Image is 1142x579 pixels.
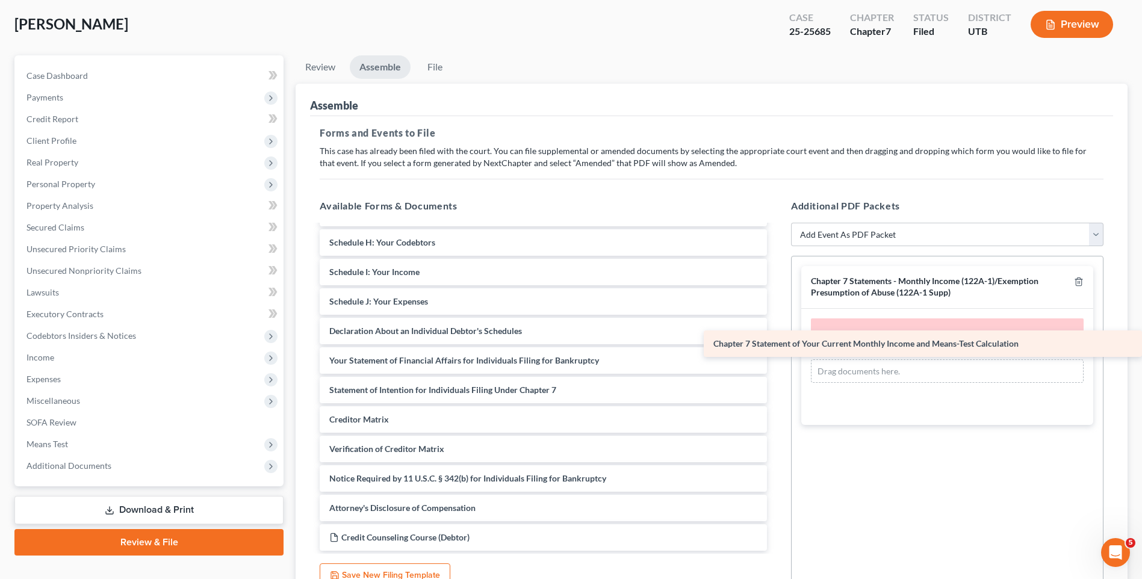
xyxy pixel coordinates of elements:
a: Executory Contracts [17,303,284,325]
a: Credit Report [17,108,284,130]
span: Personal Property [26,179,95,189]
a: Unsecured Priority Claims [17,238,284,260]
span: Lawsuits [26,287,59,297]
a: Download & Print [14,496,284,524]
a: Unsecured Nonpriority Claims [17,260,284,282]
h5: Additional PDF Packets [791,199,1103,213]
div: Status [913,11,949,25]
span: Secured Claims [26,222,84,232]
div: Assemble [310,98,358,113]
div: District [968,11,1011,25]
span: Chapter 7 Statements - Monthly Income (122A-1)/Exemption Presumption of Abuse (122A-1 Supp) [811,276,1038,297]
span: SOFA Review [26,417,76,427]
h5: Forms and Events to File [320,126,1103,140]
span: Real Property [26,157,78,167]
iframe: Intercom live chat [1101,538,1130,567]
p: This case has already been filed with the court. You can file supplemental or amended documents b... [320,145,1103,169]
span: Expenses [26,374,61,384]
span: Client Profile [26,135,76,146]
a: Assemble [350,55,411,79]
span: Creditor Matrix [329,414,389,424]
span: Unsecured Nonpriority Claims [26,265,141,276]
div: UTB [968,25,1011,39]
span: Case Dashboard [26,70,88,81]
span: Executory Contracts [26,309,104,319]
span: Means Test [26,439,68,449]
span: Miscellaneous [26,395,80,406]
a: Case Dashboard [17,65,284,87]
h5: Available Forms & Documents [320,199,767,213]
span: Additional Documents [26,460,111,471]
span: Notice Required by 11 U.S.C. § 342(b) for Individuals Filing for Bankruptcy [329,473,606,483]
span: Income [26,352,54,362]
span: Your Statement of Financial Affairs for Individuals Filing for Bankruptcy [329,355,599,365]
div: 25-25685 [789,25,831,39]
span: Please drag and drop the document to be filed for this event. [821,329,1044,339]
span: Property Analysis [26,200,93,211]
span: Verification of Creditor Matrix [329,444,444,454]
div: Drag documents here. [811,359,1084,383]
div: Filed [913,25,949,39]
span: Chapter 7 Statement of Your Current Monthly Income and Means-Test Calculation [713,338,1019,348]
a: Review [296,55,345,79]
a: Property Analysis [17,195,284,217]
a: Review & File [14,529,284,556]
span: Codebtors Insiders & Notices [26,330,136,341]
a: Secured Claims [17,217,284,238]
span: Credit Report [26,114,78,124]
span: Schedule J: Your Expenses [329,296,428,306]
span: Declaration About an Individual Debtor's Schedules [329,326,522,336]
span: Schedule I: Your Income [329,267,420,277]
span: Credit Counseling Course (Debtor) [341,532,470,542]
div: Chapter [850,25,894,39]
a: SOFA Review [17,412,284,433]
span: Payments [26,92,63,102]
span: 7 [886,25,891,37]
div: Case [789,11,831,25]
span: Schedule H: Your Codebtors [329,237,435,247]
span: [PERSON_NAME] [14,15,128,33]
span: Unsecured Priority Claims [26,244,126,254]
div: Chapter [850,11,894,25]
span: 5 [1126,538,1135,548]
span: Attorney's Disclosure of Compensation [329,503,476,513]
a: File [415,55,454,79]
span: Statement of Intention for Individuals Filing Under Chapter 7 [329,385,556,395]
a: Lawsuits [17,282,284,303]
button: Preview [1031,11,1113,38]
